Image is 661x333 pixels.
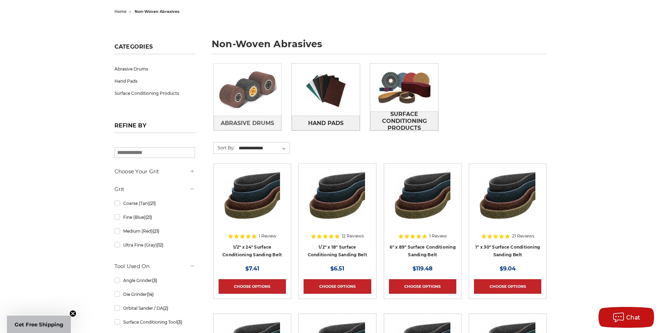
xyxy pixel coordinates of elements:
[221,117,274,129] span: Abrasive Drums
[115,288,195,300] a: Die Grinder
[219,279,286,294] a: Choose Options
[370,64,438,111] img: Surface Conditioning Products
[115,225,195,237] a: Medium (Red)
[152,278,157,283] span: (3)
[330,265,344,272] span: $6.51
[115,197,195,209] a: Coarse (Tan)
[474,279,541,294] a: Choose Options
[145,215,152,220] span: (21)
[342,234,364,238] span: 12 Reviews
[115,185,195,193] h5: Grit
[147,292,154,297] span: (14)
[163,306,168,311] span: (2)
[395,169,450,224] img: 6"x89" Surface Conditioning Sanding Belts
[500,265,516,272] span: $9.04
[115,9,127,14] a: home
[389,169,456,236] a: 6"x89" Surface Conditioning Sanding Belts
[390,244,456,258] a: 6" x 89" Surface Conditioning Sanding Belt
[371,108,438,134] span: Surface Conditioning Products
[212,39,547,54] h1: non-woven abrasives
[480,169,535,224] img: 1"x30" Surface Conditioning Sanding Belts
[626,314,641,321] span: Chat
[370,111,438,131] a: Surface Conditioning Products
[115,122,195,133] h5: Refine by
[15,321,63,328] span: Get Free Shipping
[238,143,289,153] select: Sort By:
[115,211,195,223] a: Fine (Blue)
[149,201,156,206] span: (21)
[259,234,277,238] span: 1 Review
[115,75,195,87] a: Hand Pads
[135,9,179,14] span: non-woven abrasives
[413,265,433,272] span: $119.48
[157,242,163,248] span: (12)
[153,228,159,234] span: (21)
[308,117,344,129] span: Hand Pads
[115,43,195,54] h5: Categories
[292,116,360,131] a: Hand Pads
[308,244,367,258] a: 1/2" x 18" Surface Conditioning Sanding Belt
[115,87,195,99] a: Surface Conditioning Products
[310,169,365,224] img: Surface Conditioning Sanding Belts
[475,244,540,258] a: 1" x 30" Surface Conditioning Sanding Belt
[115,302,195,314] a: Orbital Sander / DA
[214,116,282,131] a: Abrasive Drums
[115,316,195,328] a: Surface Conditioning Tool
[214,66,282,114] img: Abrasive Drums
[512,234,534,238] span: 21 Reviews
[115,239,195,251] a: Ultra Fine (Gray)
[429,234,447,238] span: 1 Review
[222,244,282,258] a: 1/2" x 24" Surface Conditioning Sanding Belt
[474,169,541,236] a: 1"x30" Surface Conditioning Sanding Belts
[7,316,71,333] div: Get Free ShippingClose teaser
[389,279,456,294] a: Choose Options
[115,63,195,75] a: Abrasive Drums
[304,279,371,294] a: Choose Options
[292,66,360,114] img: Hand Pads
[115,167,195,176] h5: Choose Your Grit
[214,142,235,153] label: Sort By:
[224,169,280,224] img: Surface Conditioning Sanding Belts
[219,169,286,236] a: Surface Conditioning Sanding Belts
[245,265,259,272] span: $7.41
[115,262,195,270] h5: Tool Used On
[304,169,371,236] a: Surface Conditioning Sanding Belts
[177,319,182,325] span: (3)
[69,310,76,317] button: Close teaser
[115,274,195,286] a: Angle Grinder
[599,307,654,328] button: Chat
